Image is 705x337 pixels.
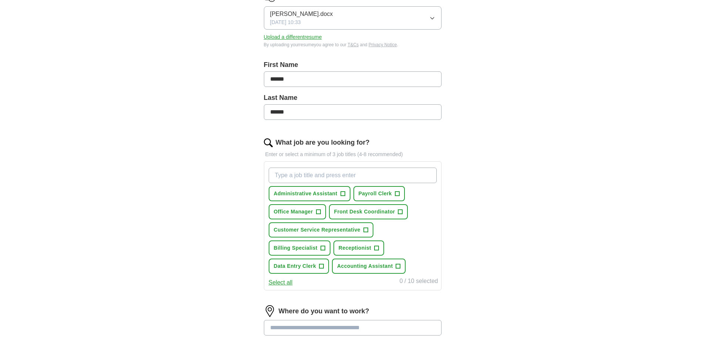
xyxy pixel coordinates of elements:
button: Billing Specialist [269,240,330,256]
span: [PERSON_NAME].docx [270,10,333,18]
a: Privacy Notice [369,42,397,47]
img: search.png [264,138,273,147]
div: 0 / 10 selected [399,277,438,287]
button: Office Manager [269,204,326,219]
a: T&Cs [348,42,359,47]
label: Last Name [264,93,442,103]
label: What job are you looking for? [276,138,370,148]
label: Where do you want to work? [279,306,369,316]
button: Customer Service Representative [269,222,373,237]
button: Administrative Assistant [269,186,350,201]
button: Accounting Assistant [332,259,406,274]
input: Type a job title and press enter [269,168,437,183]
span: [DATE] 10:33 [270,18,301,26]
button: Payroll Clerk [353,186,405,201]
span: Office Manager [274,208,313,216]
span: Accounting Assistant [337,262,393,270]
div: By uploading your resume you agree to our and . [264,41,442,48]
span: Data Entry Clerk [274,262,316,270]
span: Front Desk Coordinator [334,208,395,216]
label: First Name [264,60,442,70]
span: Administrative Assistant [274,190,338,198]
span: Receptionist [339,244,371,252]
span: Payroll Clerk [359,190,392,198]
button: Data Entry Clerk [269,259,329,274]
p: Enter or select a minimum of 3 job titles (4-8 recommended) [264,151,442,158]
button: [PERSON_NAME].docx[DATE] 10:33 [264,6,442,30]
button: Front Desk Coordinator [329,204,408,219]
button: Upload a differentresume [264,33,322,41]
img: location.png [264,305,276,317]
button: Select all [269,278,293,287]
span: Customer Service Representative [274,226,360,234]
span: Billing Specialist [274,244,318,252]
button: Receptionist [333,240,384,256]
